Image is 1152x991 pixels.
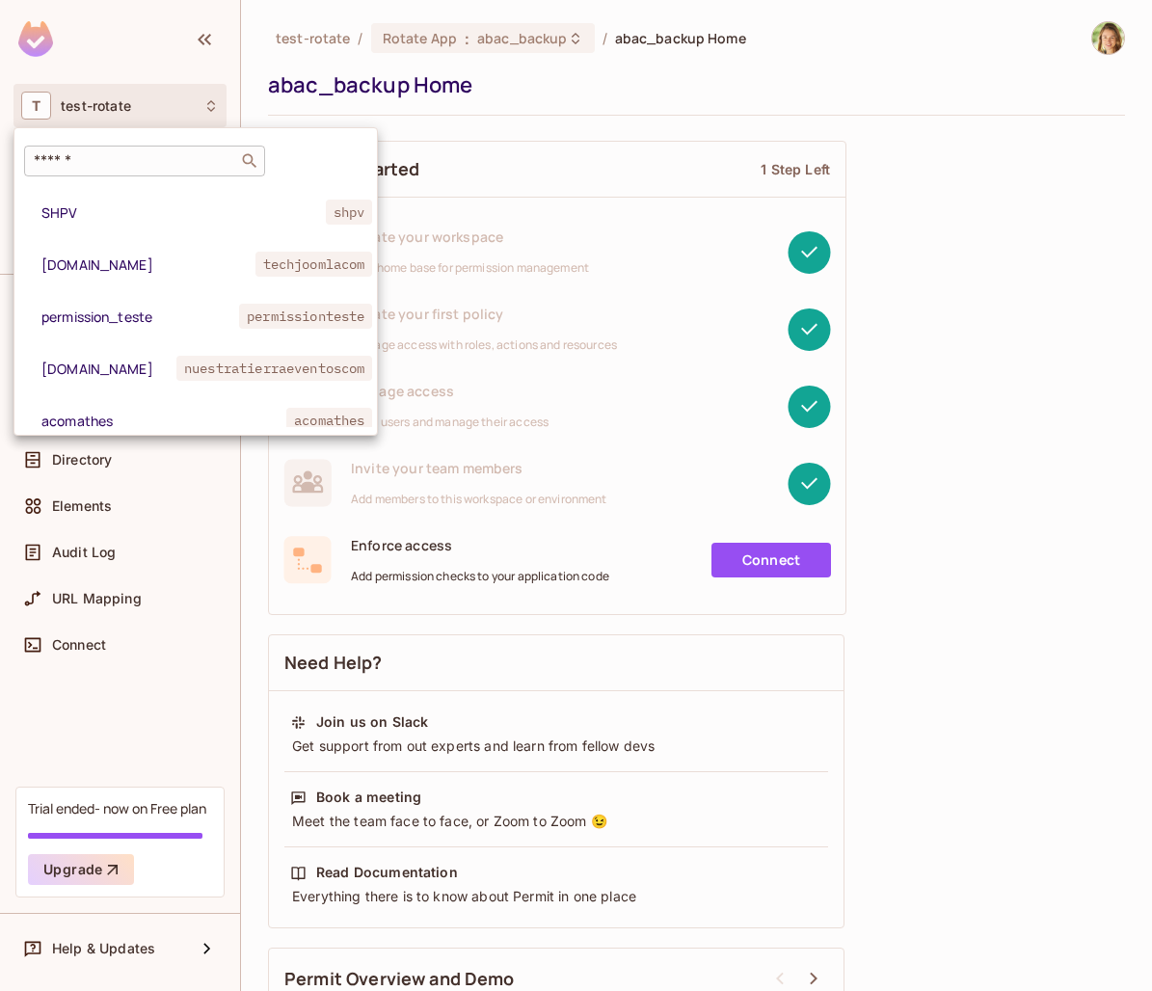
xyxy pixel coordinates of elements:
[326,200,373,225] span: shpv
[286,408,372,433] span: acomathes
[41,360,176,378] span: [DOMAIN_NAME]
[239,304,372,329] span: permissionteste
[41,412,286,430] span: acomathes
[41,255,255,274] span: [DOMAIN_NAME]
[41,203,326,222] span: SHPV
[41,308,239,326] span: permission_teste
[176,356,372,381] span: nuestratierraeventoscom
[255,252,373,277] span: techjoomlacom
